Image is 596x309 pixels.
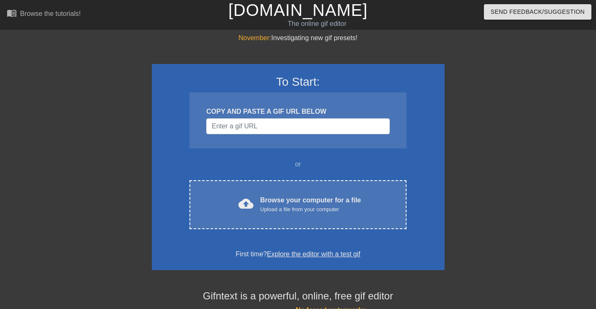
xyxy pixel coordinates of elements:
[163,249,434,259] div: First time?
[163,75,434,89] h3: To Start:
[206,107,389,117] div: COPY AND PASTE A GIF URL BELOW
[228,1,368,19] a: [DOMAIN_NAME]
[238,196,253,211] span: cloud_upload
[260,195,361,214] div: Browse your computer for a file
[174,159,423,169] div: or
[152,290,445,302] h4: Gifntext is a powerful, online, free gif editor
[267,250,360,258] a: Explore the editor with a test gif
[7,8,81,21] a: Browse the tutorials!
[206,118,389,134] input: Username
[7,8,17,18] span: menu_book
[152,33,445,43] div: Investigating new gif presets!
[484,4,591,20] button: Send Feedback/Suggestion
[203,19,431,29] div: The online gif editor
[260,205,361,214] div: Upload a file from your computer
[238,34,271,41] span: November:
[491,7,585,17] span: Send Feedback/Suggestion
[20,10,81,17] div: Browse the tutorials!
